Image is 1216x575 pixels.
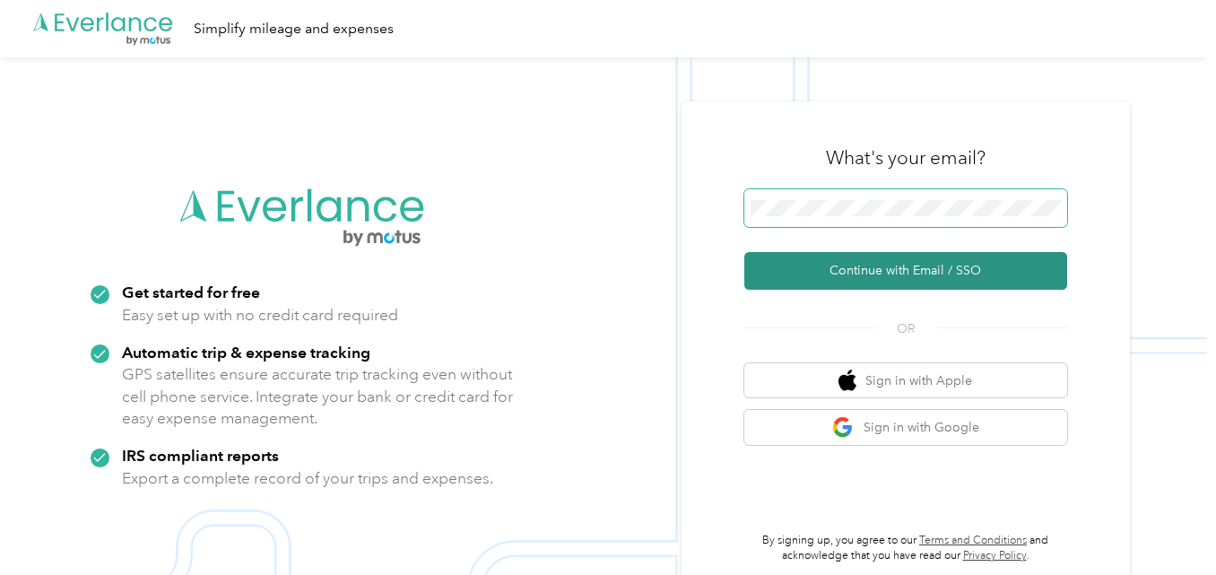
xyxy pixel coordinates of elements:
[122,343,370,362] strong: Automatic trip & expense tracking
[874,319,937,338] span: OR
[122,283,260,301] strong: Get started for free
[744,410,1067,445] button: google logoSign in with Google
[122,363,514,430] p: GPS satellites ensure accurate trip tracking even without cell phone service. Integrate your bank...
[744,363,1067,398] button: apple logoSign in with Apple
[919,534,1027,547] a: Terms and Conditions
[744,533,1067,564] p: By signing up, you agree to our and acknowledge that you have read our .
[838,370,856,392] img: apple logo
[832,416,855,439] img: google logo
[122,304,398,327] p: Easy set up with no credit card required
[122,446,279,465] strong: IRS compliant reports
[122,467,493,490] p: Export a complete record of your trips and expenses.
[744,252,1067,290] button: Continue with Email / SSO
[963,549,1027,562] a: Privacy Policy
[826,145,986,170] h3: What's your email?
[194,18,394,40] div: Simplify mileage and expenses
